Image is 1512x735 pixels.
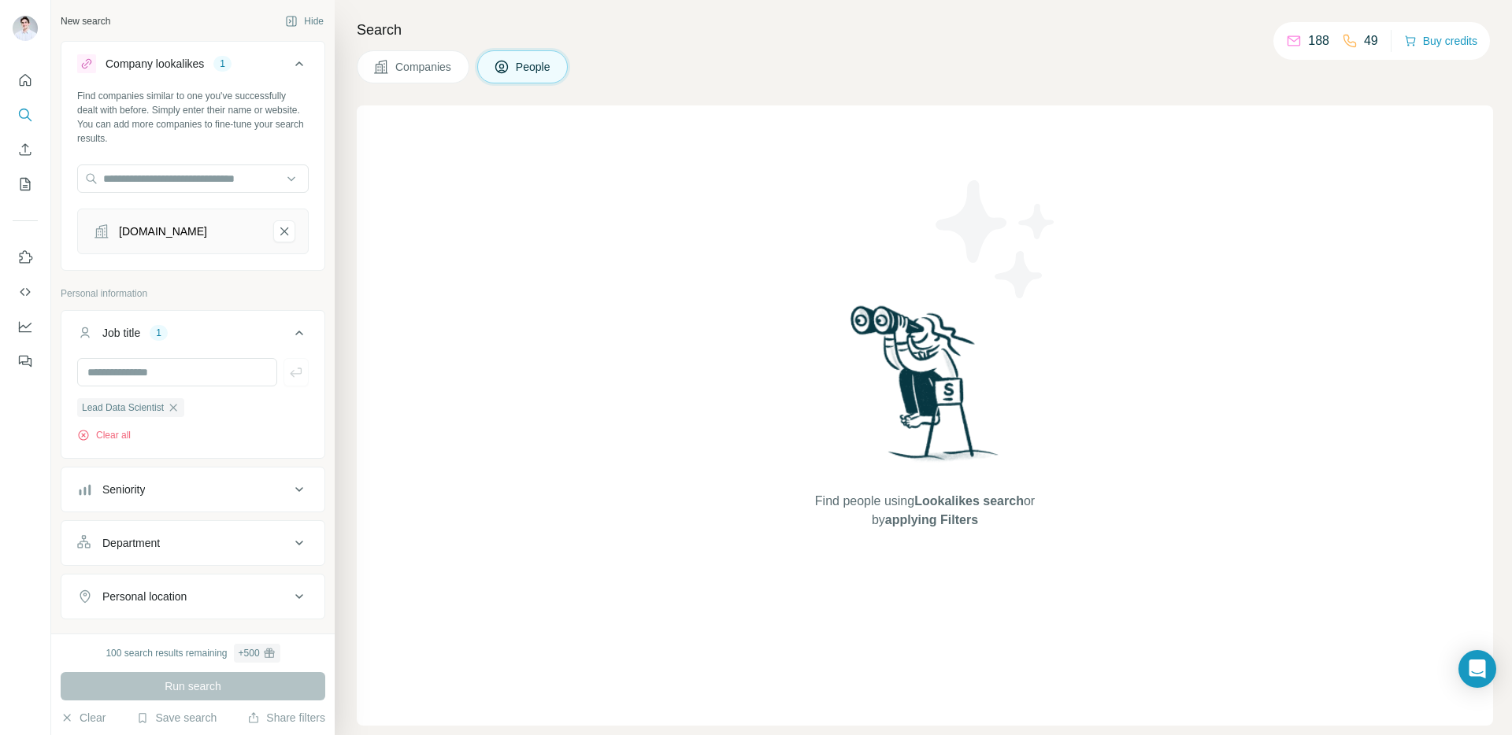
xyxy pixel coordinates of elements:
div: Company lookalikes [106,56,204,72]
button: Job title1 [61,314,324,358]
button: Clear all [77,428,131,442]
div: Job title [102,325,140,341]
div: New search [61,14,110,28]
div: Department [102,535,160,551]
button: Dashboard [13,312,38,341]
button: Use Surfe API [13,278,38,306]
div: [DOMAIN_NAME] [119,223,207,239]
p: 188 [1308,31,1329,50]
button: Save search [136,710,217,726]
div: Seniority [102,482,145,497]
div: Personal location [102,589,187,604]
button: Feedback [13,347,38,375]
button: Department [61,524,324,562]
p: 49 [1364,31,1378,50]
div: 1 [150,326,168,340]
div: Open Intercom Messenger [1458,650,1496,688]
span: Companies [395,59,453,75]
button: Share filters [247,710,325,726]
span: Find people using or by [799,492,1051,530]
button: My lists [13,170,38,198]
img: Surfe Illustration - Woman searching with binoculars [843,301,1007,477]
h4: Search [357,19,1493,41]
span: Lead Data Scientist [82,401,164,415]
div: + 500 [239,646,260,660]
img: Surfe Illustration - Stars [925,168,1067,310]
button: Search [13,101,38,129]
button: Hide [274,9,335,33]
span: Lookalikes search [914,494,1024,508]
img: Avatar [13,16,38,41]
span: People [516,59,552,75]
p: Personal information [61,286,325,301]
div: 100 search results remaining [106,644,280,663]
button: Seniority [61,471,324,508]
button: Use Surfe on LinkedIn [13,243,38,271]
button: gov.uk-remove-button [273,220,295,242]
button: Personal location [61,578,324,615]
div: 1 [213,57,232,71]
span: applying Filters [885,513,978,526]
button: Company lookalikes1 [61,45,324,89]
button: Quick start [13,66,38,94]
button: Clear [61,710,106,726]
button: Enrich CSV [13,135,38,164]
div: Find companies similar to one you've successfully dealt with before. Simply enter their name or w... [77,89,309,146]
button: Buy credits [1404,30,1477,52]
